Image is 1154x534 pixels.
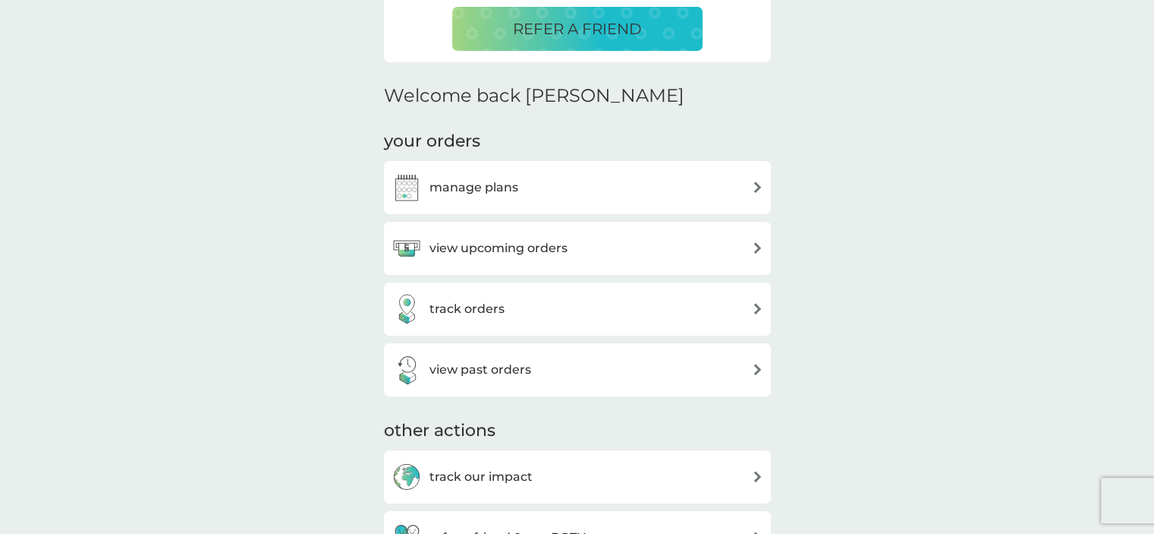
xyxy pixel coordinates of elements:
h2: Welcome back [PERSON_NAME] [384,85,684,107]
img: arrow right [752,364,763,375]
h3: track our impact [429,467,533,487]
button: REFER A FRIEND [452,7,703,51]
p: REFER A FRIEND [513,17,642,41]
h3: view past orders [429,360,531,380]
img: arrow right [752,303,763,314]
h3: view upcoming orders [429,239,568,258]
img: arrow right [752,182,763,193]
img: arrow right [752,242,763,254]
h3: track orders [429,299,505,319]
img: arrow right [752,471,763,482]
h3: your orders [384,130,480,153]
h3: other actions [384,419,495,443]
h3: manage plans [429,178,518,197]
